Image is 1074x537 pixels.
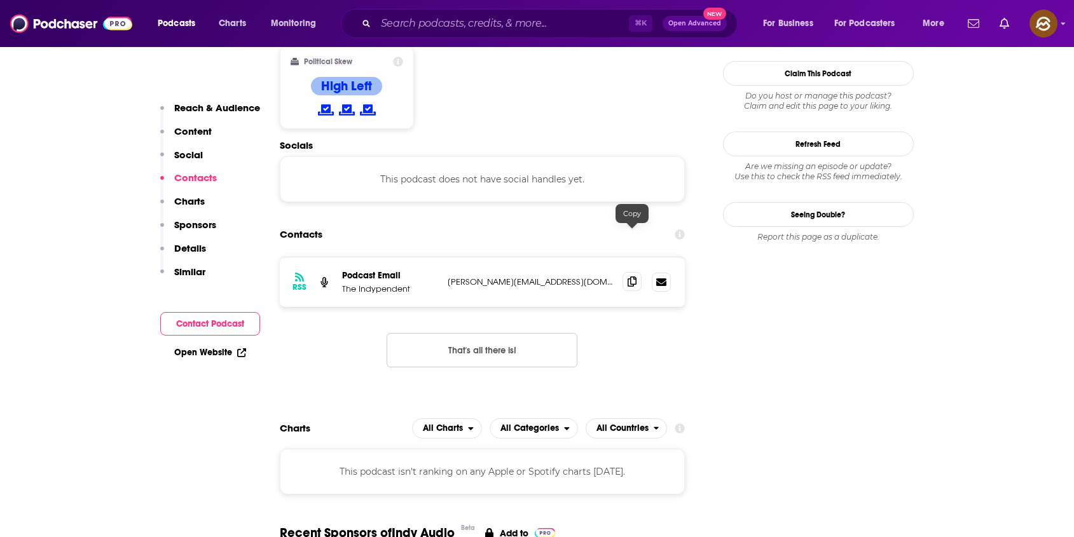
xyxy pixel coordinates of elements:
p: Contacts [174,172,217,184]
span: For Business [763,15,813,32]
button: open menu [262,13,333,34]
h2: Categories [490,418,578,438]
h2: Political Skew [304,57,352,66]
p: Reach & Audience [174,102,260,114]
a: Seeing Double? [723,202,914,227]
h3: RSS [293,282,306,292]
button: Content [160,125,212,149]
span: More [923,15,944,32]
input: Search podcasts, credits, & more... [376,13,629,34]
button: Nothing here. [387,333,577,367]
button: Sponsors [160,219,216,242]
button: open menu [412,418,482,438]
a: Show notifications dropdown [995,13,1014,34]
div: This podcast does not have social handles yet. [280,156,685,202]
h2: Contacts [280,222,322,247]
img: Podchaser - Follow, Share and Rate Podcasts [10,11,132,36]
p: Charts [174,195,205,207]
span: Open Advanced [668,20,721,27]
p: Podcast Email [342,270,437,281]
h2: Socials [280,139,685,151]
span: All Charts [423,424,463,433]
h2: Platforms [412,418,482,438]
span: New [703,8,726,20]
span: All Categories [500,424,559,433]
a: Show notifications dropdown [963,13,984,34]
span: For Podcasters [834,15,895,32]
button: Similar [160,266,205,289]
button: Open AdvancedNew [663,16,727,31]
span: ⌘ K [629,15,652,32]
h2: Charts [280,422,310,434]
p: Social [174,149,203,161]
a: Open Website [174,347,246,358]
button: Show profile menu [1029,10,1057,37]
div: Beta [461,524,475,532]
button: open menu [586,418,668,438]
span: Podcasts [158,15,195,32]
button: Reach & Audience [160,102,260,125]
p: Details [174,242,206,254]
div: Are we missing an episode or update? Use this to check the RSS feed immediately. [723,161,914,182]
button: Claim This Podcast [723,61,914,86]
div: Copy [616,204,649,223]
h4: High Left [321,78,372,94]
div: Report this page as a duplicate. [723,232,914,242]
div: Search podcasts, credits, & more... [353,9,750,38]
button: Social [160,149,203,172]
div: Claim and edit this page to your liking. [723,91,914,111]
button: open menu [754,13,829,34]
span: All Countries [596,424,649,433]
p: Sponsors [174,219,216,231]
button: open menu [490,418,578,438]
button: open menu [914,13,960,34]
a: Charts [210,13,254,34]
button: Refresh Feed [723,132,914,156]
button: Details [160,242,206,266]
span: Charts [219,15,246,32]
p: Content [174,125,212,137]
p: [PERSON_NAME][EMAIL_ADDRESS][DOMAIN_NAME] [448,276,613,287]
button: open menu [149,13,212,34]
button: open menu [826,13,914,34]
img: User Profile [1029,10,1057,37]
p: The Indypendent [342,283,437,294]
span: Monitoring [271,15,316,32]
button: Charts [160,195,205,219]
p: Similar [174,266,205,278]
button: Contacts [160,172,217,195]
h2: Countries [586,418,668,438]
button: Contact Podcast [160,312,260,336]
span: Logged in as hey85204 [1029,10,1057,37]
span: Do you host or manage this podcast? [723,91,914,101]
div: This podcast isn't ranking on any Apple or Spotify charts [DATE]. [280,449,685,494]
